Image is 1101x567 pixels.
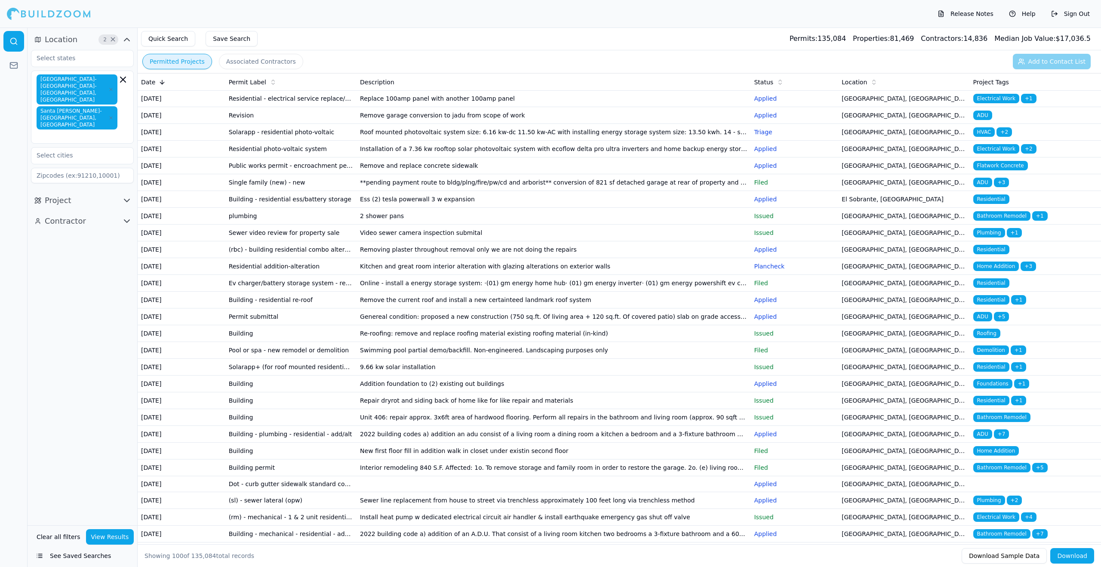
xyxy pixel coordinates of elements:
[225,443,357,459] td: Building
[138,124,225,141] td: [DATE]
[138,174,225,191] td: [DATE]
[225,225,357,241] td: Sewer video review for property sale
[141,31,195,46] button: Quick Search
[973,111,992,120] span: ADU
[360,78,747,86] div: Description
[994,178,1009,187] span: + 3
[357,409,750,426] td: Unit 406: repair approx. 3x6ft area of hardwood flooring. Perform all repairs in the bathroom and...
[973,178,992,187] span: ADU
[994,312,1009,321] span: + 5
[754,480,835,488] p: Applied
[225,376,357,392] td: Building
[838,275,969,292] td: [GEOGRAPHIC_DATA], [GEOGRAPHIC_DATA]
[225,107,357,124] td: Revision
[838,241,969,258] td: [GEOGRAPHIC_DATA], [GEOGRAPHIC_DATA]
[973,413,1030,422] span: Bathroom Remodel
[1011,362,1027,372] span: + 1
[853,34,914,44] div: 81,469
[225,459,357,476] td: Building permit
[754,496,835,505] p: Applied
[141,78,222,86] div: Date
[225,342,357,359] td: Pool or spa - new remodel or demolition
[1014,379,1030,388] span: + 1
[973,312,992,321] span: ADU
[838,542,969,559] td: [GEOGRAPHIC_DATA], [GEOGRAPHIC_DATA]
[973,345,1009,355] span: Demolition
[225,157,357,174] td: Public works permit - encroachment permit
[973,161,1028,170] span: Flatwork Concrete
[973,463,1030,472] span: Bathroom Remodel
[225,325,357,342] td: Building
[225,392,357,409] td: Building
[1021,94,1036,103] span: + 1
[357,174,750,191] td: **pending payment route to bldg/plng/fire/pw/cd and arborist** conversion of 821 sf detached gara...
[838,225,969,241] td: [GEOGRAPHIC_DATA], [GEOGRAPHIC_DATA]
[754,128,835,136] p: Triage
[754,430,835,438] p: Applied
[225,124,357,141] td: Solarapp - residential photo-voltaic
[357,107,750,124] td: Remove garage conversion to jadu from scope of work
[357,157,750,174] td: Remove and replace concrete sidewalk
[31,194,134,207] button: Project
[1021,144,1036,154] span: + 2
[357,376,750,392] td: Addition foundation to (2) existing out buildings
[191,552,216,559] span: 135,084
[838,476,969,492] td: [GEOGRAPHIC_DATA], [GEOGRAPHIC_DATA]
[138,509,225,526] td: [DATE]
[1011,295,1027,305] span: + 1
[1011,396,1027,405] span: + 1
[138,225,225,241] td: [DATE]
[838,426,969,443] td: [GEOGRAPHIC_DATA], [GEOGRAPHIC_DATA]
[838,376,969,392] td: [GEOGRAPHIC_DATA], [GEOGRAPHIC_DATA]
[754,245,835,254] p: Applied
[962,548,1047,564] button: Download Sample Data
[973,278,1009,288] span: Residential
[754,145,835,153] p: Applied
[31,50,123,66] input: Select states
[838,107,969,124] td: [GEOGRAPHIC_DATA], [GEOGRAPHIC_DATA]
[838,443,969,459] td: [GEOGRAPHIC_DATA], [GEOGRAPHIC_DATA]
[138,476,225,492] td: [DATE]
[37,106,117,129] span: Santa [PERSON_NAME]-[GEOGRAPHIC_DATA], [GEOGRAPHIC_DATA]
[838,509,969,526] td: [GEOGRAPHIC_DATA], [GEOGRAPHIC_DATA]
[138,426,225,443] td: [DATE]
[973,329,1000,338] span: Roofing
[754,396,835,405] p: Issued
[45,215,86,227] span: Contractor
[138,542,225,559] td: [DATE]
[110,37,116,42] span: Clear Location filters
[357,342,750,359] td: Swimming pool partial demo/backfill. Non-engineered. Landscaping purposes only
[973,245,1009,254] span: Residential
[145,552,254,560] div: Showing of total records
[838,459,969,476] td: [GEOGRAPHIC_DATA], [GEOGRAPHIC_DATA]
[754,212,835,220] p: Issued
[357,292,750,308] td: Remove the current roof and install a new certainteed landmark roof system
[994,429,1009,439] span: + 7
[754,312,835,321] p: Applied
[225,359,357,376] td: Solarapp+ (for roof mounted residential solar projects not exceeding 38.4kw total done with solarapp
[754,262,835,271] p: Plancheck
[838,409,969,426] td: [GEOGRAPHIC_DATA], [GEOGRAPHIC_DATA]
[225,275,357,292] td: Ev charger/battery storage system - residential
[838,191,969,208] td: El Sobrante, [GEOGRAPHIC_DATA]
[996,127,1012,137] span: + 2
[754,279,835,287] p: Filed
[1021,262,1036,271] span: + 3
[138,157,225,174] td: [DATE]
[973,194,1009,204] span: Residential
[973,211,1030,221] span: Bathroom Remodel
[754,228,835,237] p: Issued
[31,548,134,564] button: See Saved Searches
[45,194,71,206] span: Project
[754,111,835,120] p: Applied
[225,476,357,492] td: Dot - curb gutter sidewalk standard compliance certificate
[973,446,1019,456] span: Home Addition
[138,459,225,476] td: [DATE]
[1005,7,1040,21] button: Help
[1032,529,1048,539] span: + 7
[34,529,83,545] button: Clear all filters
[138,107,225,124] td: [DATE]
[138,275,225,292] td: [DATE]
[838,208,969,225] td: [GEOGRAPHIC_DATA], [GEOGRAPHIC_DATA]
[357,392,750,409] td: Repair dryrot and siding back of home like for like repair and materials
